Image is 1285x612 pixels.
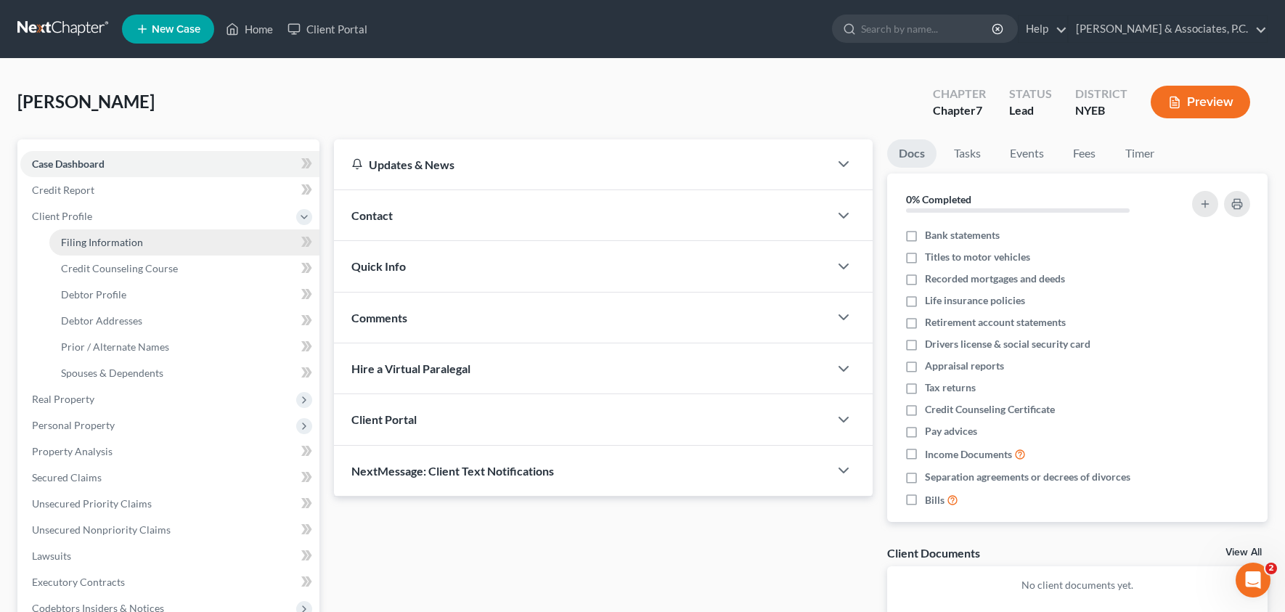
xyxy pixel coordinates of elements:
a: Unsecured Priority Claims [20,491,319,517]
span: Separation agreements or decrees of divorces [925,470,1130,484]
input: Search by name... [861,15,994,42]
span: Drivers license & social security card [925,337,1090,351]
a: Unsecured Nonpriority Claims [20,517,319,543]
span: Client Portal [351,412,417,426]
a: Home [219,16,280,42]
span: Case Dashboard [32,158,105,170]
span: New Case [152,24,200,35]
span: Client Profile [32,210,92,222]
span: Titles to motor vehicles [925,250,1030,264]
a: Tasks [942,139,992,168]
span: Debtor Addresses [61,314,142,327]
span: Hire a Virtual Paralegal [351,362,470,375]
span: Credit Counseling Course [61,262,178,274]
a: Property Analysis [20,438,319,465]
span: [PERSON_NAME] [17,91,155,112]
a: Fees [1061,139,1108,168]
span: Contact [351,208,393,222]
a: Timer [1114,139,1166,168]
a: Events [998,139,1056,168]
span: NextMessage: Client Text Notifications [351,464,554,478]
div: NYEB [1075,102,1127,119]
span: Life insurance policies [925,293,1025,308]
span: Property Analysis [32,445,113,457]
a: Executory Contracts [20,569,319,595]
span: Lawsuits [32,550,71,562]
div: Status [1009,86,1052,102]
a: Spouses & Dependents [49,360,319,386]
div: Updates & News [351,157,812,172]
span: Credit Report [32,184,94,196]
a: Docs [887,139,937,168]
span: Retirement account statements [925,315,1066,330]
span: Quick Info [351,259,406,273]
span: Unsecured Nonpriority Claims [32,523,171,536]
span: Unsecured Priority Claims [32,497,152,510]
a: Case Dashboard [20,151,319,177]
iframe: Intercom live chat [1236,563,1270,597]
a: Credit Counseling Course [49,256,319,282]
a: Credit Report [20,177,319,203]
div: Chapter [933,102,986,119]
span: Recorded mortgages and deeds [925,272,1065,286]
span: Credit Counseling Certificate [925,402,1055,417]
span: Personal Property [32,419,115,431]
a: Debtor Profile [49,282,319,308]
span: Tax returns [925,380,976,395]
span: Filing Information [61,236,143,248]
div: Chapter [933,86,986,102]
a: Debtor Addresses [49,308,319,334]
p: No client documents yet. [899,578,1256,592]
a: Secured Claims [20,465,319,491]
span: Bank statements [925,228,1000,242]
a: [PERSON_NAME] & Associates, P.C. [1069,16,1267,42]
strong: 0% Completed [906,193,971,205]
span: Bills [925,493,945,507]
span: Real Property [32,393,94,405]
span: Comments [351,311,407,325]
span: Spouses & Dependents [61,367,163,379]
span: Executory Contracts [32,576,125,588]
span: Income Documents [925,447,1012,462]
a: View All [1225,547,1262,558]
span: 7 [976,103,982,117]
div: District [1075,86,1127,102]
span: 2 [1265,563,1277,574]
div: Client Documents [887,545,980,560]
a: Client Portal [280,16,375,42]
a: Filing Information [49,229,319,256]
span: Pay advices [925,424,977,438]
span: Debtor Profile [61,288,126,301]
span: Appraisal reports [925,359,1004,373]
a: Help [1019,16,1067,42]
a: Prior / Alternate Names [49,334,319,360]
span: Prior / Alternate Names [61,340,169,353]
span: Secured Claims [32,471,102,484]
div: Lead [1009,102,1052,119]
a: Lawsuits [20,543,319,569]
button: Preview [1151,86,1250,118]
